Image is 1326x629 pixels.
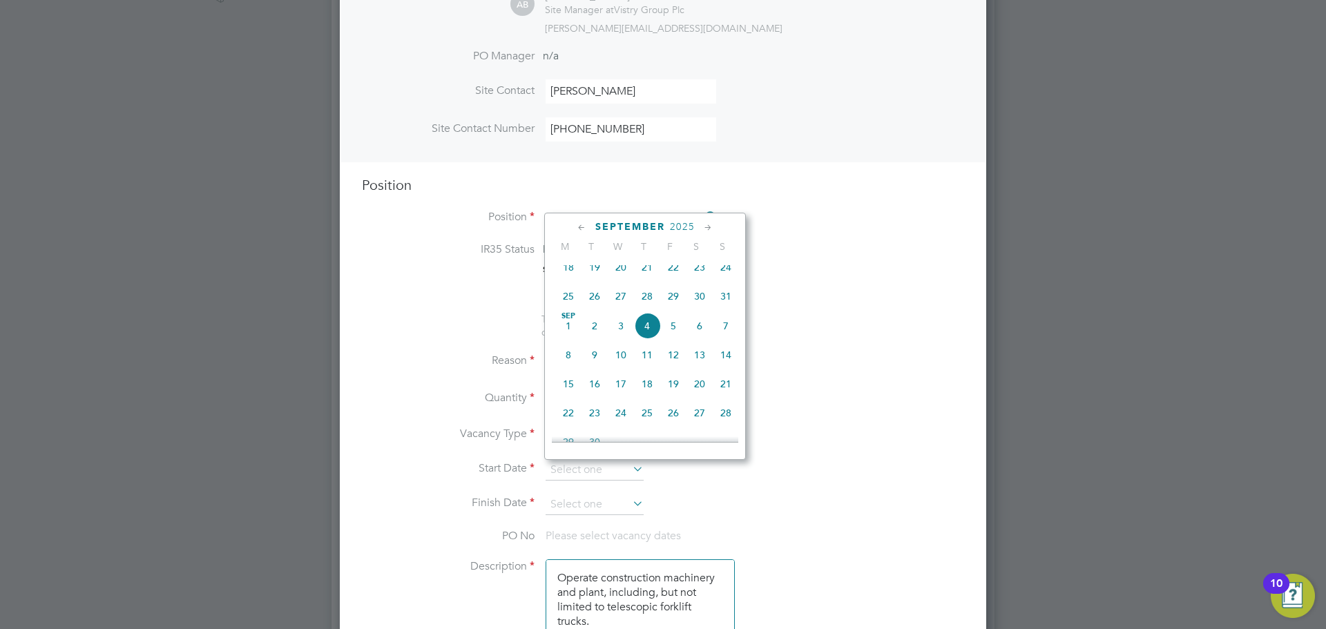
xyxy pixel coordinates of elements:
[713,313,739,339] span: 7
[362,529,535,543] label: PO No
[713,400,739,426] span: 28
[713,342,739,368] span: 14
[634,254,660,280] span: 21
[578,240,604,253] span: T
[634,313,660,339] span: 4
[362,427,535,441] label: Vacancy Type
[555,313,582,320] span: Sep
[582,400,608,426] span: 23
[608,313,634,339] span: 3
[543,242,597,255] span: Inside IR35
[546,494,644,515] input: Select one
[634,283,660,309] span: 28
[670,221,695,233] span: 2025
[582,371,608,397] span: 16
[608,254,634,280] span: 20
[608,342,634,368] span: 10
[634,371,660,397] span: 18
[362,122,535,136] label: Site Contact Number
[608,371,634,397] span: 17
[543,49,559,63] span: n/a
[552,240,578,253] span: M
[660,283,686,309] span: 29
[555,254,582,280] span: 18
[362,354,535,368] label: Reason
[555,342,582,368] span: 8
[660,313,686,339] span: 5
[582,254,608,280] span: 19
[362,391,535,405] label: Quantity
[660,371,686,397] span: 19
[582,313,608,339] span: 2
[683,240,709,253] span: S
[686,283,713,309] span: 30
[541,313,728,338] span: The status determination for this position can be updated after creating the vacancy
[1271,574,1315,618] button: Open Resource Center, 10 new notifications
[555,371,582,397] span: 15
[686,371,713,397] span: 20
[555,429,582,455] span: 29
[595,221,665,233] span: September
[555,400,582,426] span: 22
[582,342,608,368] span: 9
[546,460,644,481] input: Select one
[582,283,608,309] span: 26
[1270,583,1282,601] div: 10
[657,240,683,253] span: F
[713,283,739,309] span: 31
[709,240,736,253] span: S
[545,3,684,16] div: Vistry Group Plc
[545,3,614,16] span: Site Manager at
[362,176,964,194] h3: Position
[686,342,713,368] span: 13
[362,461,535,476] label: Start Date
[555,313,582,339] span: 1
[713,254,739,280] span: 24
[660,254,686,280] span: 22
[631,240,657,253] span: T
[686,400,713,426] span: 27
[634,400,660,426] span: 25
[362,496,535,510] label: Finish Date
[362,84,535,98] label: Site Contact
[660,342,686,368] span: 12
[546,529,681,543] span: Please select vacancy dates
[543,264,669,274] strong: Status Determination Statement
[546,208,716,229] input: Search for...
[686,254,713,280] span: 23
[545,22,782,35] span: [PERSON_NAME][EMAIL_ADDRESS][DOMAIN_NAME]
[362,242,535,257] label: IR35 Status
[555,283,582,309] span: 25
[362,49,535,64] label: PO Manager
[608,400,634,426] span: 24
[686,313,713,339] span: 6
[604,240,631,253] span: W
[362,559,535,574] label: Description
[582,429,608,455] span: 30
[362,210,535,224] label: Position
[660,400,686,426] span: 26
[608,283,634,309] span: 27
[634,342,660,368] span: 11
[713,371,739,397] span: 21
